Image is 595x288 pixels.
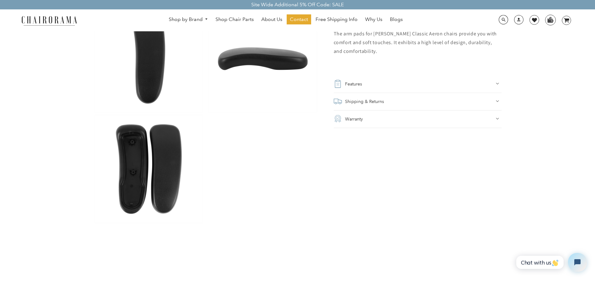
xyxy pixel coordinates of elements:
[365,16,382,23] span: Why Us
[390,16,403,23] span: Blogs
[387,14,406,24] a: Blogs
[316,16,358,23] span: Free Shipping Info
[345,97,384,106] h2: Shipping & Returns
[261,16,282,23] span: About Us
[334,110,502,128] summary: Warranty
[18,15,81,26] img: chairorama
[209,5,316,112] img: Arm pads for Herman Miller Classic Aeron Chair - Pair - chairorama
[345,80,362,88] h2: Features
[290,16,308,23] span: Contact
[334,115,342,123] img: guarantee.png
[334,30,497,54] span: The arm pads for [PERSON_NAME] Classic Aeron chairs provide you with comfort and soft touches. It...
[95,5,203,112] img: Arm pads for Herman Miller Classic Aeron Chair - Pair - chairorama
[95,115,203,223] img: Arm pads for Herman Miller Classic Aeron Chair - Pair - chairorama
[166,15,211,24] a: Shop by Brand
[287,14,311,24] a: Contact
[212,14,257,24] a: Shop Chair Parts
[334,93,502,110] summary: Shipping & Returns
[312,14,361,24] a: Free Shipping Info
[362,14,385,24] a: Why Us
[258,14,285,24] a: About Us
[545,15,555,24] img: WhatsApp_Image_2024-07-12_at_16.23.01.webp
[215,16,254,23] span: Shop Chair Parts
[334,75,502,93] summary: Features
[107,14,464,26] nav: DesktopNavigation
[509,248,592,277] iframe: Tidio Chat
[345,115,363,123] h2: Warranty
